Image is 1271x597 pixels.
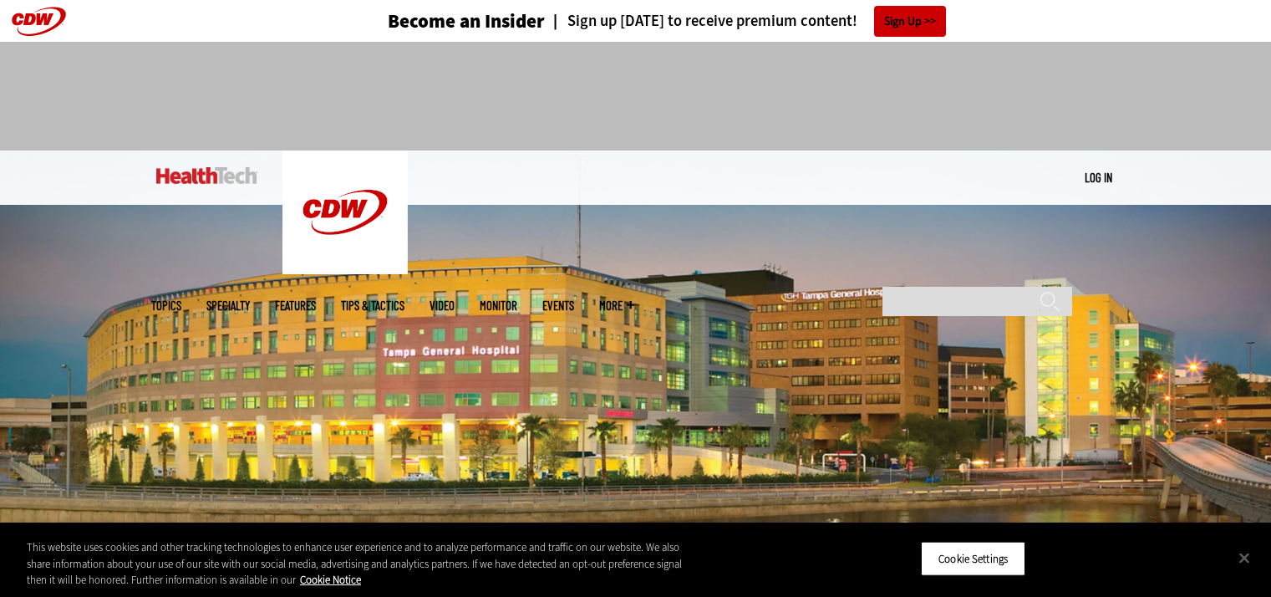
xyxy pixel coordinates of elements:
[921,541,1025,576] button: Cookie Settings
[156,167,257,184] img: Home
[480,299,517,312] a: MonITor
[542,299,574,312] a: Events
[325,12,545,31] a: Become an Insider
[1226,539,1263,576] button: Close
[545,13,857,29] a: Sign up [DATE] to receive premium content!
[341,299,404,312] a: Tips & Tactics
[27,539,699,589] div: This website uses cookies and other tracking technologies to enhance user experience and to analy...
[282,261,408,278] a: CDW
[151,299,181,312] span: Topics
[430,299,455,312] a: Video
[332,59,940,134] iframe: advertisement
[388,12,545,31] h3: Become an Insider
[282,151,408,274] img: Home
[1085,169,1112,186] div: User menu
[1085,170,1112,185] a: Log in
[300,573,361,587] a: More information about your privacy
[206,299,250,312] span: Specialty
[275,299,316,312] a: Features
[874,6,946,37] a: Sign Up
[599,299,634,312] span: More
